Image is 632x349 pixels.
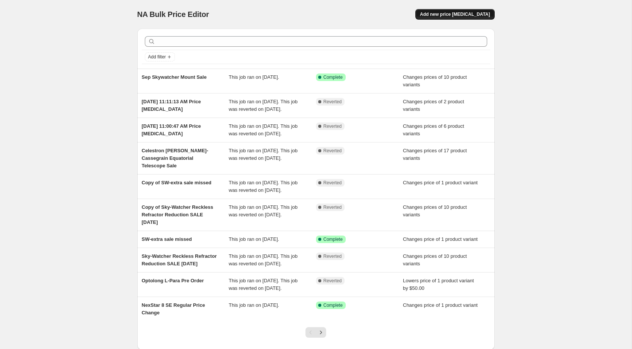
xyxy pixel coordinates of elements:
[415,9,494,20] button: Add new price [MEDICAL_DATA]
[148,54,166,60] span: Add filter
[403,302,478,308] span: Changes price of 1 product variant
[324,99,342,105] span: Reverted
[229,74,279,80] span: This job ran on [DATE].
[324,180,342,186] span: Reverted
[142,253,217,266] span: Sky-Watcher Reckless Refractor Reduction SALE [DATE]
[142,148,208,168] span: Celestron [PERSON_NAME]-Cassegrain Equatorial Telescope Sale
[229,253,298,266] span: This job ran on [DATE]. This job was reverted on [DATE].
[145,52,175,61] button: Add filter
[403,74,467,87] span: Changes prices of 10 product variants
[403,278,474,291] span: Lowers price of 1 product variant by $50.00
[324,123,342,129] span: Reverted
[229,123,298,136] span: This job ran on [DATE]. This job was reverted on [DATE].
[403,253,467,266] span: Changes prices of 10 product variants
[403,204,467,217] span: Changes prices of 10 product variants
[305,327,326,338] nav: Pagination
[403,236,478,242] span: Changes price of 1 product variant
[137,10,209,18] span: NA Bulk Price Editor
[324,204,342,210] span: Reverted
[229,204,298,217] span: This job ran on [DATE]. This job was reverted on [DATE].
[229,99,298,112] span: This job ran on [DATE]. This job was reverted on [DATE].
[316,327,326,338] button: Next
[229,302,279,308] span: This job ran on [DATE].
[142,123,201,136] span: [DATE] 11:00:47 AM Price [MEDICAL_DATA]
[324,236,343,242] span: Complete
[142,180,211,185] span: Copy of SW-extra sale missed
[324,253,342,259] span: Reverted
[324,278,342,284] span: Reverted
[324,74,343,80] span: Complete
[229,278,298,291] span: This job ran on [DATE]. This job was reverted on [DATE].
[403,99,464,112] span: Changes prices of 2 product variants
[403,180,478,185] span: Changes price of 1 product variant
[403,123,464,136] span: Changes prices of 6 product variants
[142,302,205,315] span: NexStar 8 SE Regular Price Change
[142,278,204,283] span: Optolong L-Para Pre Order
[142,236,192,242] span: SW-extra sale missed
[229,236,279,242] span: This job ran on [DATE].
[403,148,467,161] span: Changes prices of 17 product variants
[229,148,298,161] span: This job ran on [DATE]. This job was reverted on [DATE].
[229,180,298,193] span: This job ran on [DATE]. This job was reverted on [DATE].
[142,99,201,112] span: [DATE] 11:11:13 AM Price [MEDICAL_DATA]
[324,148,342,154] span: Reverted
[420,11,490,17] span: Add new price [MEDICAL_DATA]
[324,302,343,308] span: Complete
[142,204,213,225] span: Copy of Sky-Watcher Reckless Refractor Reduction SALE [DATE]
[142,74,207,80] span: Sep Skywatcher Mount Sale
